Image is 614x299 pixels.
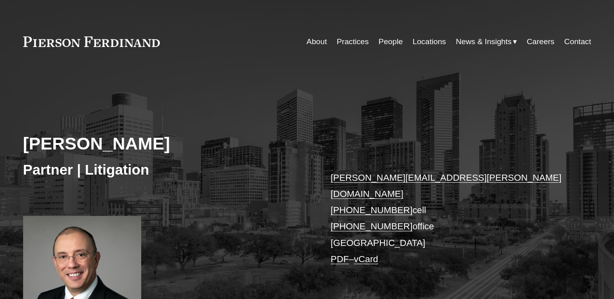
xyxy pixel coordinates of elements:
[331,254,349,264] a: PDF
[354,254,378,264] a: vCard
[331,205,413,215] a: [PHONE_NUMBER]
[337,34,369,49] a: Practices
[564,34,591,49] a: Contact
[23,133,307,154] h2: [PERSON_NAME]
[413,34,446,49] a: Locations
[331,221,413,231] a: [PHONE_NUMBER]
[331,170,567,268] p: cell office [GEOGRAPHIC_DATA] –
[379,34,403,49] a: People
[23,161,307,179] h3: Partner | Litigation
[456,34,517,49] a: folder dropdown
[306,34,327,49] a: About
[527,34,554,49] a: Careers
[331,173,562,199] a: [PERSON_NAME][EMAIL_ADDRESS][PERSON_NAME][DOMAIN_NAME]
[456,35,512,49] span: News & Insights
